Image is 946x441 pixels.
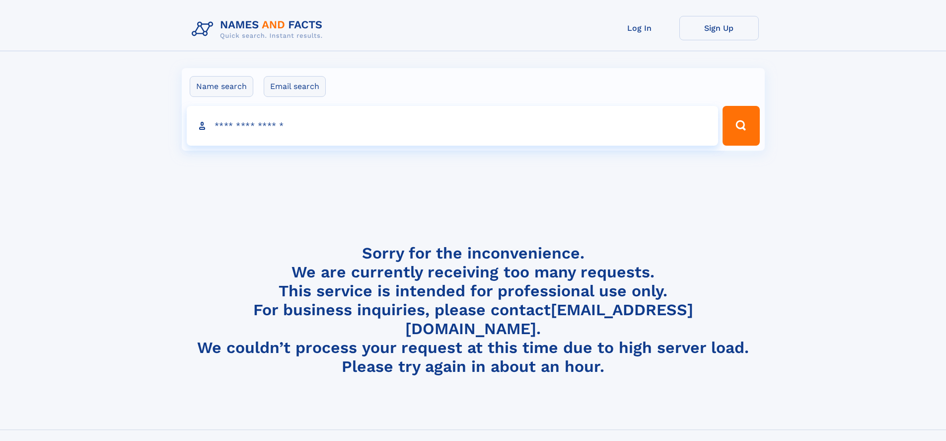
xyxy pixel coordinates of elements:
[187,106,719,146] input: search input
[600,16,679,40] a: Log In
[723,106,759,146] button: Search Button
[190,76,253,97] label: Name search
[405,300,693,338] a: [EMAIL_ADDRESS][DOMAIN_NAME]
[264,76,326,97] label: Email search
[188,244,759,376] h4: Sorry for the inconvenience. We are currently receiving too many requests. This service is intend...
[188,16,331,43] img: Logo Names and Facts
[679,16,759,40] a: Sign Up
